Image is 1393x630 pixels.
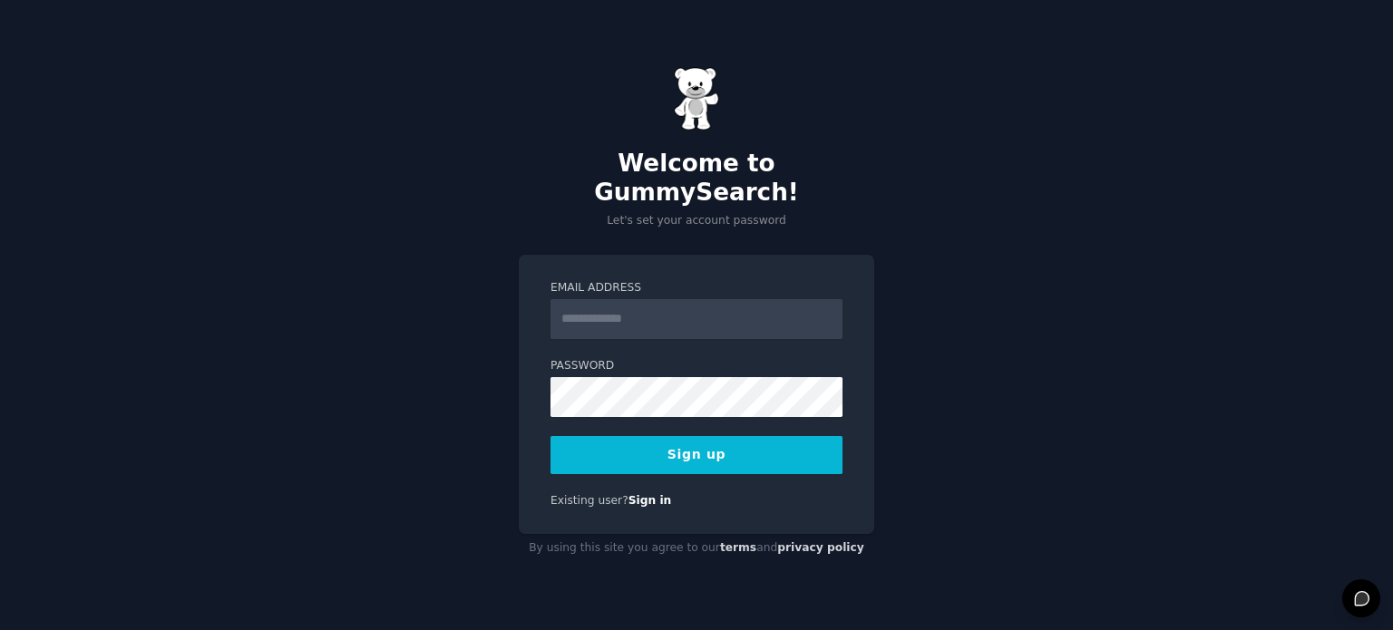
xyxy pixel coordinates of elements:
p: Let's set your account password [519,213,874,229]
label: Password [550,358,843,374]
a: terms [720,541,756,554]
h2: Welcome to GummySearch! [519,150,874,207]
span: Existing user? [550,494,628,507]
button: Sign up [550,436,843,474]
a: privacy policy [777,541,864,554]
div: By using this site you agree to our and [519,534,874,563]
label: Email Address [550,280,843,296]
a: Sign in [628,494,672,507]
img: Gummy Bear [674,67,719,131]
